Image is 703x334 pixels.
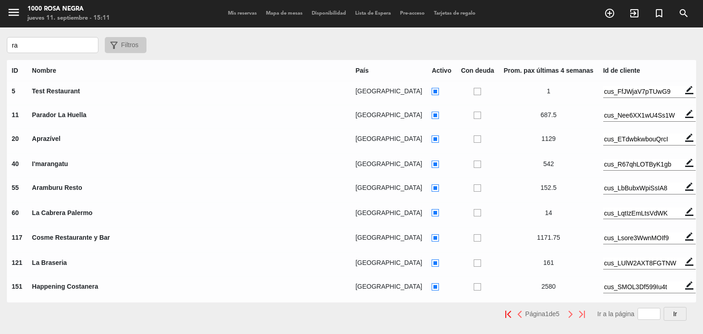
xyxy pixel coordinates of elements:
td: [GEOGRAPHIC_DATA] [351,81,427,105]
button: Ir [664,307,687,321]
th: 60 [7,203,27,228]
span: Filtros [121,40,139,50]
span: 5 [556,310,560,318]
span: Lista de Espera [351,11,395,16]
span: border_color [685,134,693,142]
td: 1129 [499,129,598,154]
div: 1000 Rosa Negra [27,5,110,14]
td: 1 [499,81,598,105]
td: [GEOGRAPHIC_DATA] [351,276,427,302]
div: jueves 11. septiembre - 15:11 [27,14,110,23]
div: Ir a la página [597,307,687,321]
th: 11 [7,105,27,129]
span: border_color [685,183,693,191]
span: border_color [685,159,693,167]
th: 151 [7,276,27,302]
td: [GEOGRAPHIC_DATA] [351,302,427,327]
img: last.png [579,311,585,318]
th: Aprazível [27,129,351,154]
th: 121 [7,253,27,276]
span: border_color [685,258,693,266]
th: Prom. pax últimas 4 semanas [499,60,598,81]
th: 5 [7,81,27,105]
i: search [678,8,689,19]
td: [GEOGRAPHIC_DATA] [351,178,427,203]
th: Happening Costanera [27,276,351,302]
img: next.png [568,311,573,318]
i: exit_to_app [629,8,640,19]
td: 542 [499,154,598,178]
th: Con deuda [456,60,499,81]
span: 1 [545,310,549,318]
span: border_color [685,281,693,290]
td: 2580 [499,276,598,302]
span: Tarjetas de regalo [429,11,480,16]
img: prev.png [517,311,523,318]
th: [DEMOGRAPHIC_DATA] [27,302,351,327]
td: [GEOGRAPHIC_DATA] [351,227,427,253]
i: turned_in_not [654,8,665,19]
span: border_color [685,232,693,241]
span: border_color [685,86,693,94]
button: menu [7,5,21,22]
span: border_color [685,208,693,216]
th: Aramburu Resto [27,178,351,203]
th: 55 [7,178,27,203]
td: 14 [499,203,598,228]
input: Buscar por nombre [7,37,98,53]
i: menu [7,5,21,19]
span: Mis reservas [223,11,261,16]
th: 40 [7,154,27,178]
th: Parador La Huella [27,105,351,129]
th: Cosme Restaurante y Bar [27,227,351,253]
span: border_color [685,110,693,118]
th: La Braseria [27,253,351,276]
th: 117 [7,227,27,253]
th: País [351,60,427,81]
th: Activo [427,60,456,81]
td: [GEOGRAPHIC_DATA] [351,105,427,129]
td: 161 [499,253,598,276]
th: Test Restaurant [27,81,351,105]
td: [GEOGRAPHIC_DATA] [351,203,427,228]
th: ID [7,60,27,81]
th: Nombre [27,60,351,81]
td: 1171.75 [499,227,598,253]
span: Disponibilidad [307,11,351,16]
span: Pre-acceso [395,11,429,16]
td: [GEOGRAPHIC_DATA] [351,129,427,154]
th: Id de cliente [598,60,700,81]
span: Mapa de mesas [261,11,307,16]
th: 156 [7,302,27,327]
th: La Cabrera Palermo [27,203,351,228]
i: add_circle_outline [604,8,615,19]
img: first.png [505,311,511,318]
th: 20 [7,129,27,154]
td: 152.5 [499,178,598,203]
td: 0 [499,302,598,327]
th: I'marangatu [27,154,351,178]
span: filter_alt [108,40,119,51]
td: 687.5 [499,105,598,129]
td: [GEOGRAPHIC_DATA] [351,253,427,276]
pagination-template: Página de [503,310,588,318]
td: [GEOGRAPHIC_DATA] [351,154,427,178]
